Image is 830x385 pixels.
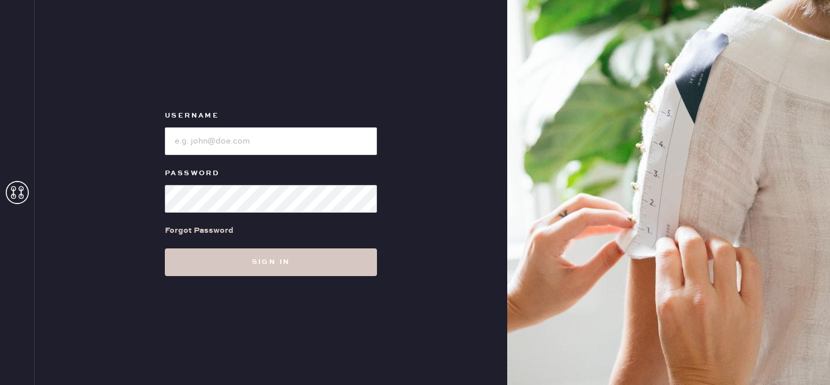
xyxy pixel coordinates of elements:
button: Sign in [165,248,377,276]
label: Password [165,167,377,180]
a: Forgot Password [165,213,233,248]
label: Username [165,109,377,123]
input: e.g. john@doe.com [165,127,377,155]
div: Forgot Password [165,224,233,237]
